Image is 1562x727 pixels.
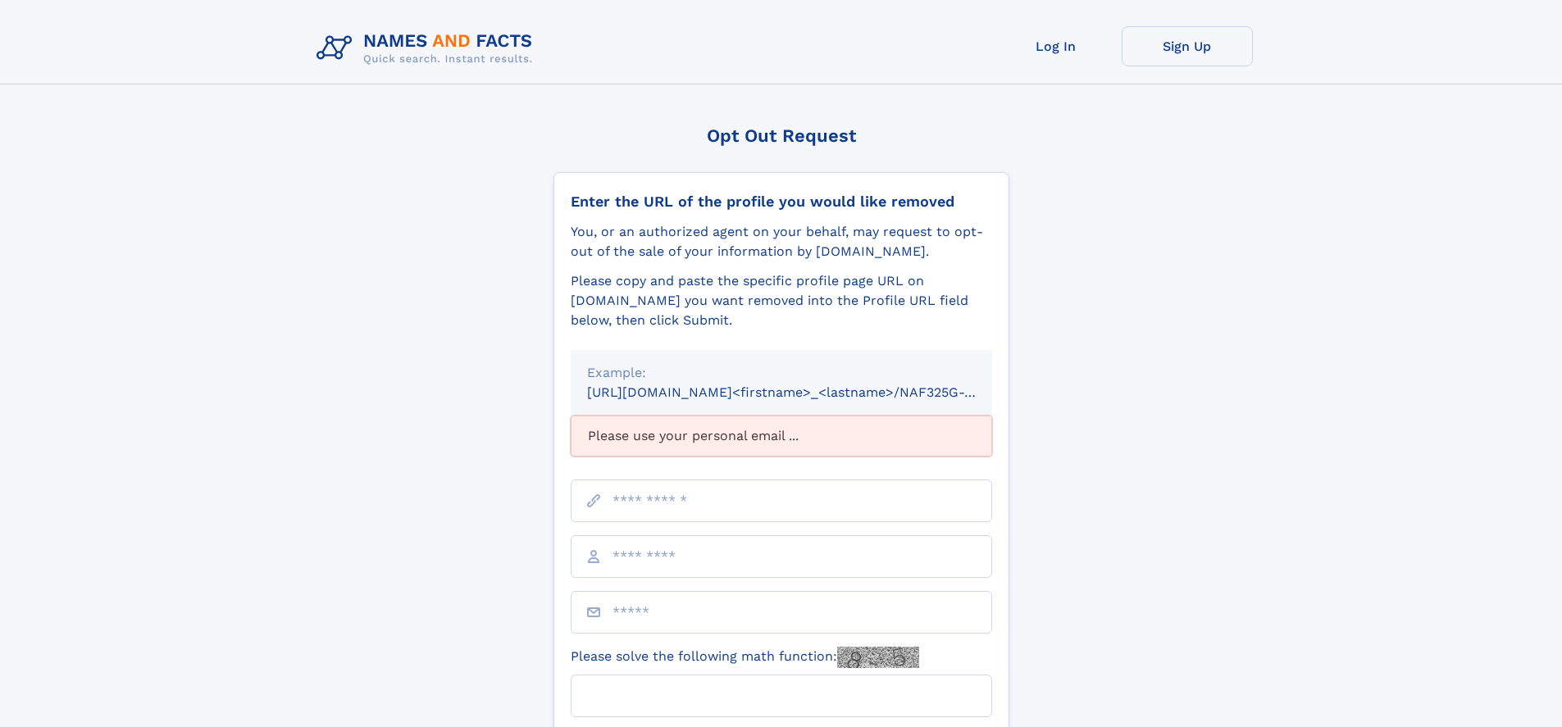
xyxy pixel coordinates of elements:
div: Enter the URL of the profile you would like removed [571,193,992,211]
div: Example: [587,363,976,383]
label: Please solve the following math function: [571,647,919,668]
div: Please copy and paste the specific profile page URL on [DOMAIN_NAME] you want removed into the Pr... [571,271,992,330]
a: Log In [990,26,1122,66]
div: Please use your personal email ... [571,416,992,457]
img: Logo Names and Facts [310,26,546,70]
div: You, or an authorized agent on your behalf, may request to opt-out of the sale of your informatio... [571,222,992,261]
small: [URL][DOMAIN_NAME]<firstname>_<lastname>/NAF325G-xxxxxxxx [587,384,1023,400]
a: Sign Up [1122,26,1253,66]
div: Opt Out Request [553,125,1009,146]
